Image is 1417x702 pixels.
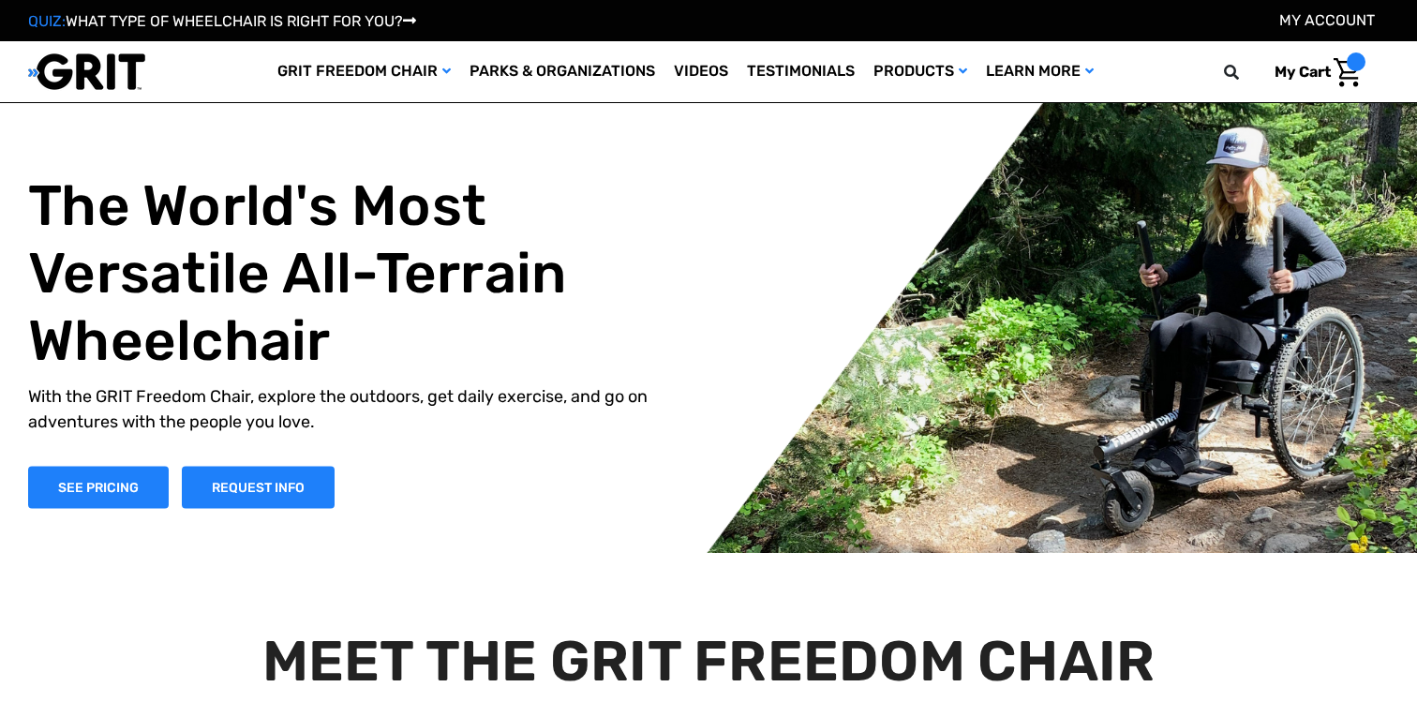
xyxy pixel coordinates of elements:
[268,41,460,102] a: GRIT Freedom Chair
[977,41,1103,102] a: Learn More
[28,12,416,30] a: QUIZ:WHAT TYPE OF WHEELCHAIR IS RIGHT FOR YOU?
[1279,11,1375,29] a: Account
[28,466,169,508] a: Shop Now
[1275,63,1331,81] span: My Cart
[182,466,335,508] a: Slide number 1, Request Information
[460,41,664,102] a: Parks & Organizations
[738,41,864,102] a: Testimonials
[28,12,66,30] span: QUIZ:
[664,41,738,102] a: Videos
[1232,52,1260,92] input: Search
[1334,58,1361,87] img: Cart
[28,172,690,374] h1: The World's Most Versatile All-Terrain Wheelchair
[864,41,977,102] a: Products
[36,628,1381,695] h2: MEET THE GRIT FREEDOM CHAIR
[28,52,145,91] img: GRIT All-Terrain Wheelchair and Mobility Equipment
[28,383,690,434] p: With the GRIT Freedom Chair, explore the outdoors, get daily exercise, and go on adventures with ...
[1260,52,1365,92] a: Cart with 0 items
